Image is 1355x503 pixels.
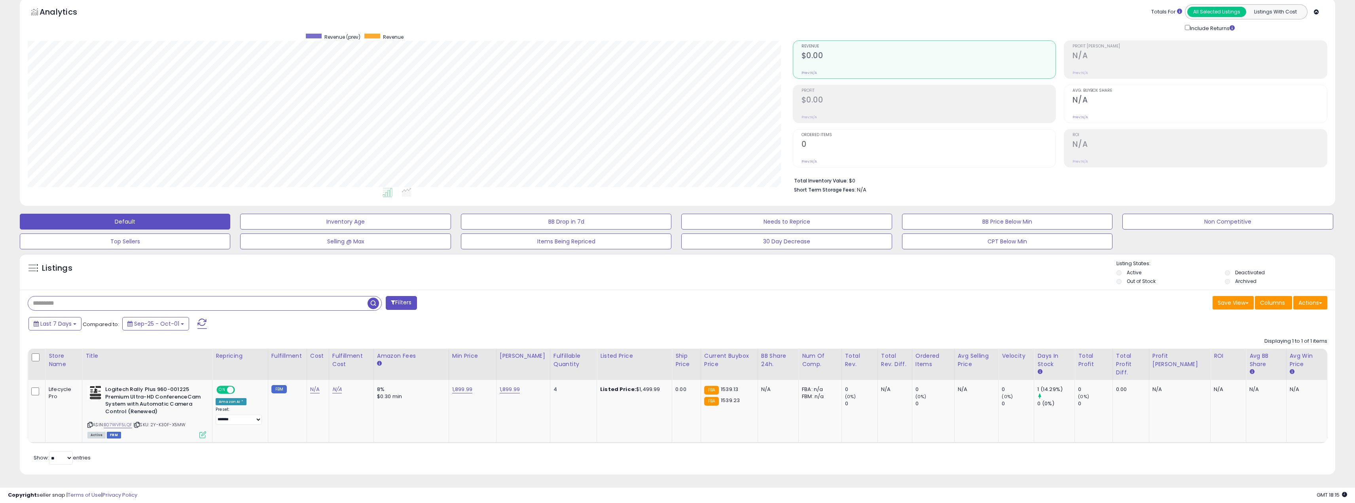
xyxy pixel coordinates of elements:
[1073,95,1327,106] h2: N/A
[761,386,792,393] div: N/A
[1264,338,1327,345] div: Displaying 1 to 1 of 1 items
[1073,89,1327,93] span: Avg. Buybox Share
[1073,44,1327,49] span: Profit [PERSON_NAME]
[85,352,209,360] div: Title
[83,321,119,328] span: Compared to:
[1249,352,1283,368] div: Avg BB Share
[452,385,472,393] a: 1,899.99
[234,387,246,393] span: OFF
[1037,352,1071,368] div: Days In Stock
[216,352,264,360] div: Repricing
[958,352,995,368] div: Avg Selling Price
[802,44,1056,49] span: Revenue
[87,386,103,399] img: 41arR8sX37L._SL40_.jpg
[1002,393,1013,400] small: (0%)
[845,400,877,407] div: 0
[377,352,445,360] div: Amazon Fees
[704,397,719,406] small: FBA
[1255,296,1292,309] button: Columns
[915,393,927,400] small: (0%)
[332,385,342,393] a: N/A
[721,385,738,393] span: 1539.13
[881,386,906,393] div: N/A
[216,398,246,405] div: Amazon AI *
[1152,386,1204,393] div: N/A
[600,386,666,393] div: $1,499.99
[802,133,1056,137] span: Ordered Items
[1073,51,1327,62] h2: N/A
[377,386,443,393] div: 8%
[34,454,91,461] span: Show: entries
[802,51,1056,62] h2: $0.00
[271,352,303,360] div: Fulfillment
[1002,386,1034,393] div: 0
[1127,278,1156,285] label: Out of Stock
[1260,299,1285,307] span: Columns
[216,407,262,425] div: Preset:
[857,186,866,194] span: N/A
[802,159,817,164] small: Prev: N/A
[802,386,835,393] div: FBA: n/a
[1037,400,1075,407] div: 0 (0%)
[1290,386,1321,393] div: N/A
[1151,8,1182,16] div: Totals For
[1293,296,1327,309] button: Actions
[1152,352,1207,368] div: Profit [PERSON_NAME]
[28,317,81,330] button: Last 7 Days
[240,214,451,230] button: Inventory Age
[271,385,287,393] small: FBM
[332,352,370,368] div: Fulfillment Cost
[1127,269,1141,276] label: Active
[802,115,817,120] small: Prev: N/A
[1235,278,1256,285] label: Archived
[1037,386,1075,393] div: 1 (14.29%)
[915,400,954,407] div: 0
[386,296,417,310] button: Filters
[1213,296,1254,309] button: Save View
[600,352,669,360] div: Listed Price
[105,386,201,417] b: Logitech Rally Plus 960-001225 Premium Ultra-HD ConferenceCam System with Automatic Camera Contro...
[68,491,101,499] a: Terms of Use
[461,233,671,249] button: Items Being Repriced
[310,352,326,360] div: Cost
[675,386,695,393] div: 0.00
[1073,115,1088,120] small: Prev: N/A
[1037,368,1042,376] small: Days In Stock.
[500,352,547,360] div: [PERSON_NAME]
[383,34,404,40] span: Revenue
[8,492,137,499] div: seller snap | |
[1317,491,1347,499] span: 2025-10-9 18:15 GMT
[104,421,132,428] a: B07WVF5LQF
[794,175,1321,185] li: $0
[802,95,1056,106] h2: $0.00
[240,233,451,249] button: Selling @ Max
[721,397,740,404] span: 1539.23
[915,386,954,393] div: 0
[704,352,754,368] div: Current Buybox Price
[1290,368,1294,376] small: Avg Win Price.
[761,352,795,368] div: BB Share 24h.
[133,421,186,428] span: | SKU: 2Y-K30F-X5MW
[87,432,106,438] span: All listings currently available for purchase on Amazon
[217,387,227,393] span: ON
[107,432,121,438] span: FBM
[958,386,993,393] div: N/A
[845,386,877,393] div: 0
[461,214,671,230] button: BB Drop in 7d
[902,214,1112,230] button: BB Price Below Min
[49,386,76,400] div: Lifecycle Pro
[40,320,72,328] span: Last 7 Days
[1249,386,1280,393] div: N/A
[1002,400,1034,407] div: 0
[1214,352,1243,360] div: ROI
[1078,393,1089,400] small: (0%)
[802,352,838,368] div: Num of Comp.
[500,385,520,393] a: 1,899.99
[1078,400,1112,407] div: 0
[1187,7,1246,17] button: All Selected Listings
[845,352,874,368] div: Total Rev.
[553,352,593,368] div: Fulfillable Quantity
[377,360,382,367] small: Amazon Fees.
[1122,214,1333,230] button: Non Competitive
[20,233,230,249] button: Top Sellers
